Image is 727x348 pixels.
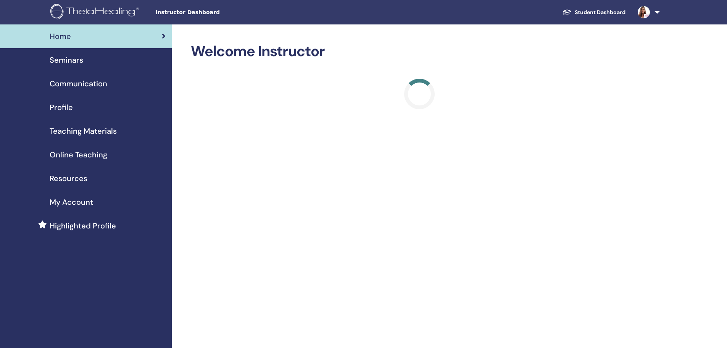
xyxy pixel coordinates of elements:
[50,54,83,66] span: Seminars
[563,9,572,15] img: graduation-cap-white.svg
[50,102,73,113] span: Profile
[191,43,648,60] h2: Welcome Instructor
[50,125,117,137] span: Teaching Materials
[50,220,116,231] span: Highlighted Profile
[50,196,93,208] span: My Account
[50,149,107,160] span: Online Teaching
[50,4,142,21] img: logo.png
[556,5,632,19] a: Student Dashboard
[50,78,107,89] span: Communication
[638,6,650,18] img: default.jpg
[155,8,270,16] span: Instructor Dashboard
[50,173,87,184] span: Resources
[50,31,71,42] span: Home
